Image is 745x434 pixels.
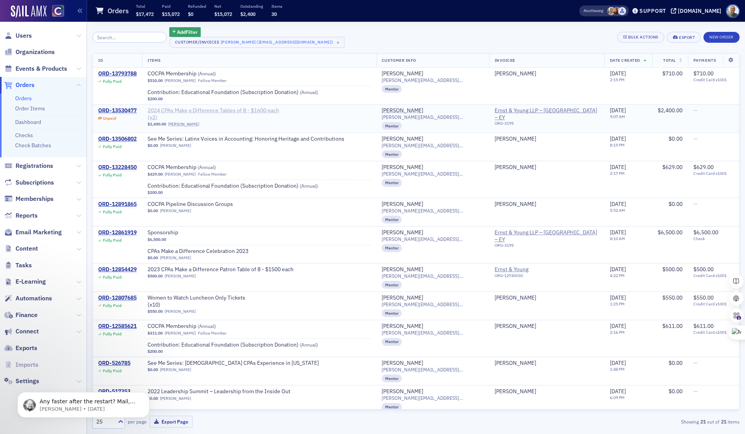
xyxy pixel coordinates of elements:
[16,48,55,56] span: Organizations
[34,30,134,37] p: Message from Aidan, sent 6d ago
[4,277,46,286] a: E-Learning
[15,132,33,139] a: Checks
[6,376,161,430] iframe: Intercom notifications message
[4,195,54,203] a: Memberships
[16,31,32,40] span: Users
[4,178,54,187] a: Subscriptions
[4,294,52,303] a: Automations
[16,64,67,73] span: Events & Products
[16,81,35,89] span: Orders
[4,344,37,352] a: Exports
[16,277,46,286] span: E-Learning
[4,162,53,170] a: Registrations
[15,142,51,149] a: Check Batches
[16,261,32,270] span: Tasks
[47,5,64,18] a: View Homepage
[4,81,35,89] a: Orders
[4,31,32,40] a: Users
[4,261,32,270] a: Tasks
[4,48,55,56] a: Organizations
[16,211,38,220] span: Reports
[16,361,38,369] span: Imports
[15,95,32,102] a: Orders
[4,211,38,220] a: Reports
[4,244,38,253] a: Content
[4,361,38,369] a: Imports
[4,377,39,385] a: Settings
[16,344,37,352] span: Exports
[16,195,54,203] span: Memberships
[11,5,47,18] img: SailAMX
[4,228,62,237] a: Email Marketing
[52,5,64,17] img: SailAMX
[16,178,54,187] span: Subscriptions
[4,311,38,319] a: Finance
[34,23,130,98] span: Any faster after the restart? Mail, Messages, and Photos seem high but I don't think that is too ...
[15,105,45,112] a: Order Items
[16,294,52,303] span: Automations
[4,327,39,336] a: Connect
[16,228,62,237] span: Email Marketing
[16,162,53,170] span: Registrations
[16,311,38,319] span: Finance
[15,119,41,125] a: Dashboard
[16,327,39,336] span: Connect
[16,244,38,253] span: Content
[4,64,67,73] a: Events & Products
